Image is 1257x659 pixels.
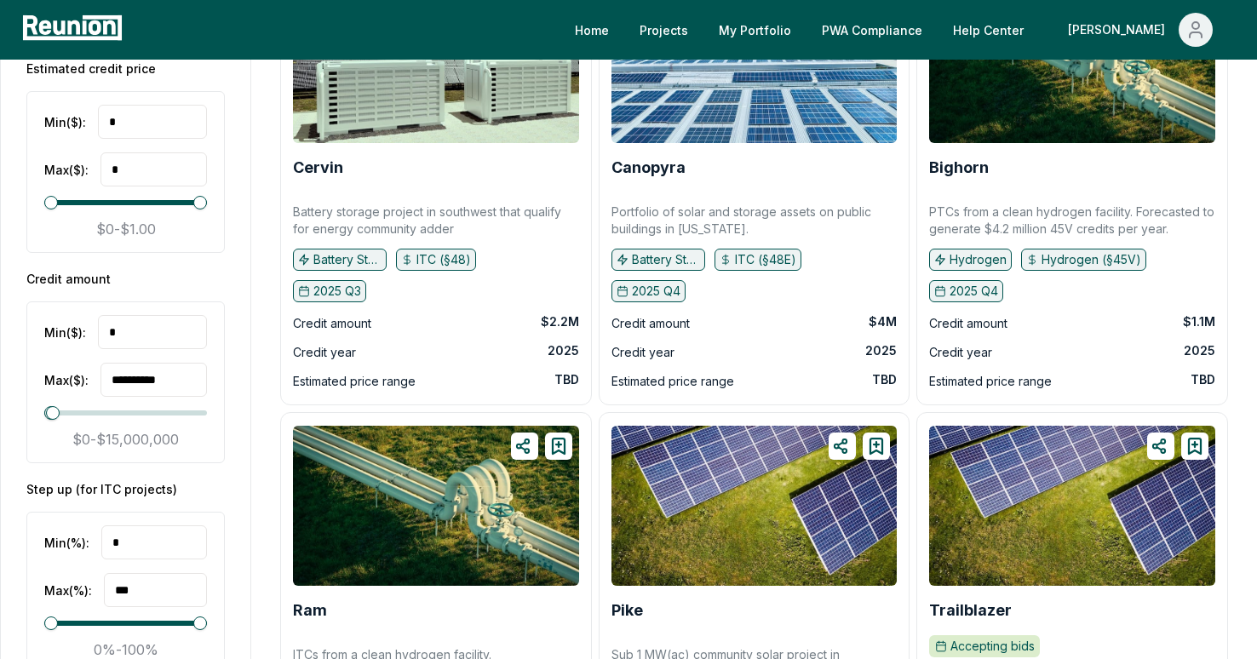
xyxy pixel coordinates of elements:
button: Hydrogen [929,249,1012,271]
b: Cervin [293,158,343,176]
p: Battery Storage, Solar (C&I) [632,251,700,268]
a: Trailblazer [929,602,1012,619]
p: ITC (§48) [416,251,471,268]
div: Credit amount [929,313,1007,334]
span: Maximum [46,406,60,420]
button: Battery Storage [293,249,387,271]
button: 2025 Q3 [293,280,366,302]
a: My Portfolio [705,13,805,47]
b: Canopyra [611,158,686,176]
p: 2025 Q4 [950,283,998,300]
img: Trailblazer [929,426,1215,587]
p: 2025 Q3 [313,283,361,300]
p: Battery Storage [313,251,382,268]
p: $0 - $1.00 [96,219,156,239]
a: Bighorn [929,159,989,176]
nav: Main [561,13,1240,47]
b: Trailblazer [929,601,1012,619]
div: $4M [869,313,897,330]
div: Estimated price range [929,371,1052,392]
div: Credit year [929,342,992,363]
span: Minimum [44,406,58,420]
a: Projects [626,13,702,47]
p: $0 - $15,000,000 [72,429,179,450]
div: TBD [554,371,579,388]
h5: Step up (for ITC projects) [26,480,177,498]
p: 2025 Q4 [632,283,680,300]
b: Pike [611,601,643,619]
a: Help Center [939,13,1037,47]
a: Cervin [293,159,343,176]
button: 2025 Q4 [929,280,1003,302]
button: 2025 Q4 [611,280,686,302]
label: Max ($) : [44,371,89,389]
p: Hydrogen (§45V) [1042,251,1141,268]
p: Accepting bids [950,638,1035,655]
p: PTCs from a clean hydrogen facility. Forecasted to generate $4.2 million 45V credits per year. [929,203,1215,238]
label: Max ($) : [44,161,89,179]
div: Credit amount [611,313,690,334]
span: Maximum [193,196,207,209]
h5: Credit amount [26,270,111,288]
div: $2.2M [541,313,579,330]
div: Estimated price range [293,371,416,392]
a: Canopyra [611,159,686,176]
div: 2025 [1184,342,1215,359]
label: Min (%) : [44,534,89,552]
a: Ram [293,602,327,619]
img: Ram [293,426,579,587]
div: $1.1M [1183,313,1215,330]
p: ITC (§48E) [735,251,796,268]
button: Battery Storage, Solar (C&I) [611,249,705,271]
h5: Estimated credit price [26,60,156,77]
div: Credit year [611,342,674,363]
div: 2025 [865,342,897,359]
span: Minimum [44,616,58,630]
a: Pike [611,602,643,619]
label: Min ($) : [44,324,86,341]
div: Credit amount [293,313,371,334]
p: Battery storage project in southwest that qualify for energy community adder [293,203,579,238]
div: TBD [872,371,897,388]
p: Hydrogen [950,251,1007,268]
div: 2025 [548,342,579,359]
span: Minimum [44,196,58,209]
button: [PERSON_NAME] [1054,13,1226,47]
span: Maximum [193,616,207,630]
div: [PERSON_NAME] [1068,13,1172,47]
p: Portfolio of solar and storage assets on public buildings in [US_STATE]. [611,203,898,238]
div: Credit year [293,342,356,363]
b: Ram [293,601,327,619]
label: Min ($) : [44,113,86,131]
a: Home [561,13,623,47]
div: Estimated price range [611,371,734,392]
div: TBD [1191,371,1215,388]
img: Pike [611,426,898,587]
b: Bighorn [929,158,989,176]
a: PWA Compliance [808,13,936,47]
label: Max (%) : [44,582,92,599]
